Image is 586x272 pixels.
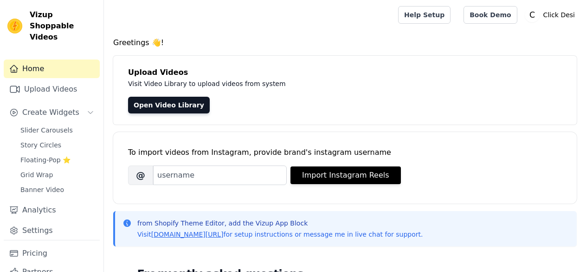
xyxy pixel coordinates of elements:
[290,166,401,184] button: Import Instagram Reels
[4,80,100,99] a: Upload Videos
[15,153,100,166] a: Floating-Pop ⭐
[20,170,53,179] span: Grid Wrap
[4,221,100,240] a: Settings
[464,6,517,24] a: Book Demo
[20,126,73,135] span: Slider Carousels
[137,230,423,239] p: Visit for setup instructions or message me in live chat for support.
[30,9,96,43] span: Vizup Shoppable Videos
[4,244,100,263] a: Pricing
[15,139,100,152] a: Story Circles
[20,155,71,165] span: Floating-Pop ⭐
[540,7,579,23] p: Click Desi
[128,97,210,113] a: Open Video Library
[137,219,423,228] p: from Shopify Theme Editor, add the Vizup App Block
[7,19,22,33] img: Vizup
[4,60,100,78] a: Home
[151,231,224,238] a: [DOMAIN_NAME][URL]
[113,37,577,48] h4: Greetings 👋!
[398,6,451,24] a: Help Setup
[20,185,64,194] span: Banner Video
[4,201,100,219] a: Analytics
[128,67,562,78] h4: Upload Videos
[128,78,544,89] p: Visit Video Library to upload videos from system
[529,10,535,20] text: C
[15,168,100,181] a: Grid Wrap
[525,7,579,23] button: C Click Desi
[22,107,79,118] span: Create Widgets
[20,140,61,150] span: Story Circles
[128,166,153,185] span: @
[15,124,100,137] a: Slider Carousels
[153,166,287,185] input: username
[128,147,562,158] div: To import videos from Instagram, provide brand's instagram username
[4,103,100,122] button: Create Widgets
[15,183,100,196] a: Banner Video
